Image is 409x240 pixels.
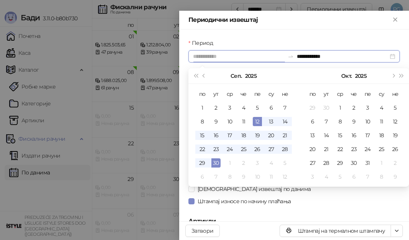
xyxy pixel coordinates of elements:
[211,145,221,154] div: 23
[211,131,221,140] div: 16
[198,103,207,112] div: 1
[237,156,250,170] td: 2025-10-02
[349,103,358,112] div: 2
[225,145,234,154] div: 24
[223,170,237,184] td: 2025-10-08
[200,68,208,84] button: Претходни месец (PageUp)
[375,170,388,184] td: 2025-11-08
[253,158,262,168] div: 3
[264,87,278,101] th: су
[209,101,223,115] td: 2025-09-02
[388,142,402,156] td: 2025-10-26
[322,145,331,154] div: 21
[209,170,223,184] td: 2025-10-07
[335,172,345,181] div: 5
[237,170,250,184] td: 2025-10-09
[347,170,361,184] td: 2025-11-06
[306,87,319,101] th: по
[237,101,250,115] td: 2025-09-04
[319,87,333,101] th: ут
[308,158,317,168] div: 27
[280,131,290,140] div: 21
[188,217,400,226] h5: Артикли
[250,101,264,115] td: 2025-09-05
[349,145,358,154] div: 23
[267,172,276,181] div: 11
[253,117,262,126] div: 12
[322,172,331,181] div: 4
[361,87,375,101] th: пе
[195,197,294,205] span: Штампај износе по начину плаћања
[239,172,248,181] div: 9
[195,170,209,184] td: 2025-10-06
[280,158,290,168] div: 5
[278,170,292,184] td: 2025-10-12
[361,156,375,170] td: 2025-10-31
[198,172,207,181] div: 6
[239,158,248,168] div: 2
[239,117,248,126] div: 11
[237,87,250,101] th: че
[335,117,345,126] div: 8
[211,158,221,168] div: 30
[363,158,372,168] div: 31
[264,170,278,184] td: 2025-10-11
[355,68,366,84] button: Изабери годину
[388,101,402,115] td: 2025-10-05
[308,103,317,112] div: 29
[253,103,262,112] div: 5
[198,145,207,154] div: 22
[388,170,402,184] td: 2025-11-09
[308,145,317,154] div: 20
[306,115,319,128] td: 2025-10-06
[209,115,223,128] td: 2025-09-09
[195,101,209,115] td: 2025-09-01
[211,103,221,112] div: 2
[267,103,276,112] div: 6
[375,101,388,115] td: 2025-10-04
[250,142,264,156] td: 2025-09-26
[361,115,375,128] td: 2025-10-10
[188,15,391,25] div: Периодични извештај
[253,131,262,140] div: 19
[195,156,209,170] td: 2025-09-29
[267,145,276,154] div: 27
[361,142,375,156] td: 2025-10-24
[195,185,314,193] span: [DEMOGRAPHIC_DATA] извештај по данима
[322,158,331,168] div: 28
[264,115,278,128] td: 2025-09-13
[267,158,276,168] div: 4
[388,156,402,170] td: 2025-11-02
[278,115,292,128] td: 2025-09-14
[225,131,234,140] div: 17
[322,103,331,112] div: 30
[375,87,388,101] th: су
[391,172,400,181] div: 9
[375,142,388,156] td: 2025-10-25
[198,117,207,126] div: 8
[250,87,264,101] th: пе
[253,172,262,181] div: 10
[361,101,375,115] td: 2025-10-03
[388,128,402,142] td: 2025-10-19
[349,172,358,181] div: 6
[319,142,333,156] td: 2025-10-21
[319,156,333,170] td: 2025-10-28
[333,156,347,170] td: 2025-10-29
[195,142,209,156] td: 2025-09-22
[333,115,347,128] td: 2025-10-08
[349,131,358,140] div: 16
[377,117,386,126] div: 11
[280,145,290,154] div: 28
[335,103,345,112] div: 1
[306,156,319,170] td: 2025-10-27
[398,68,406,84] button: Следећа година (Control + right)
[347,156,361,170] td: 2025-10-30
[288,53,294,59] span: swap-right
[306,142,319,156] td: 2025-10-20
[253,145,262,154] div: 26
[391,15,400,25] button: Close
[278,101,292,115] td: 2025-09-07
[363,103,372,112] div: 3
[239,145,248,154] div: 25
